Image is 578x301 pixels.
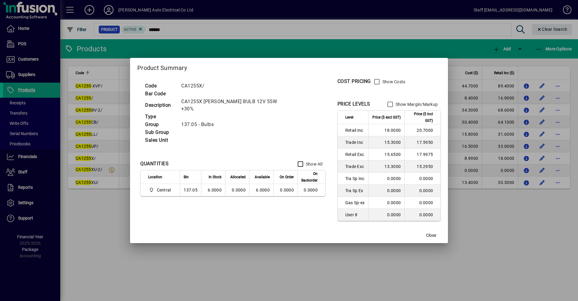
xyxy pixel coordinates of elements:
[345,139,365,145] span: Trade Inc
[345,163,365,170] span: Trade Exc
[225,184,249,196] td: 0.0000
[297,184,325,196] td: 0.0000
[148,186,173,194] span: Central
[368,136,404,148] td: 15.3000
[394,101,438,107] label: Show Margin/Markup
[142,98,178,113] td: Description
[345,188,365,194] span: Tra Sp Ex
[142,113,178,121] td: Type
[255,174,270,180] span: Available
[178,121,288,128] td: 137.05 - Bulbs
[345,114,353,121] span: Level
[337,100,370,108] div: PRICE LEVELS
[142,128,178,136] td: Sub Group
[372,114,401,121] span: Price ($ excl GST)
[178,98,288,113] td: CA1255X [PERSON_NAME] BULB 12V 55W +30%
[408,111,433,124] span: Price ($ incl GST)
[368,185,404,197] td: 0.0000
[368,209,404,221] td: 0.0000
[345,212,365,218] span: User 8
[209,174,222,180] span: In Stock
[130,58,448,75] h2: Product Summary
[368,173,404,185] td: 0.0000
[201,184,225,196] td: 6.0000
[368,160,404,173] td: 13.3000
[337,78,371,85] div: COST PRICING
[421,230,441,241] button: Close
[142,121,178,128] td: Group
[404,185,440,197] td: 0.0000
[280,188,294,192] span: 0.0000
[345,176,365,182] span: Tra Sp Inc
[381,79,406,85] label: Show Costs
[184,174,189,180] span: Bin
[404,124,440,136] td: 20.7000
[148,174,162,180] span: Location
[178,82,288,90] td: CA1255X/
[301,170,318,184] span: On Backorder
[180,184,201,196] td: 137.05
[142,82,178,90] td: Code
[368,124,404,136] td: 18.0000
[280,174,294,180] span: On Order
[142,90,178,98] td: Bar Code
[157,187,171,193] span: Central
[140,160,169,167] div: QUANTITIES
[368,148,404,160] td: 15.6500
[142,136,178,144] td: Sales Unit
[404,209,440,221] td: 0.0000
[345,127,365,133] span: Retail Inc
[404,136,440,148] td: 17.5950
[345,151,365,157] span: Retail Exc
[404,148,440,160] td: 17.9975
[305,161,322,167] label: Show All
[230,174,246,180] span: Allocated
[404,197,440,209] td: 0.0000
[345,200,365,206] span: Gas Sp-ex
[368,197,404,209] td: 0.0000
[426,232,436,239] span: Close
[404,173,440,185] td: 0.0000
[249,184,273,196] td: 6.0000
[404,160,440,173] td: 15.2950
